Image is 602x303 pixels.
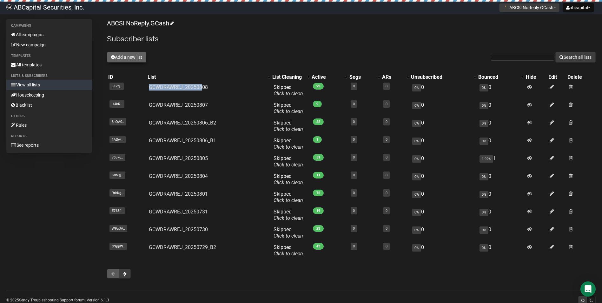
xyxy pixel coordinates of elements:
[477,117,525,135] td: 0
[411,74,471,80] div: Unsubscribed
[149,244,216,250] a: GCWDRAWREJ_20250729_B2
[149,155,208,161] a: GCWDRAWREJ_20250805
[386,120,387,124] a: 0
[109,83,124,90] span: l9lVq..
[410,224,477,242] td: 0
[274,173,303,185] span: Skipped
[6,90,92,100] a: Housekeeping
[274,209,303,221] span: Skipped
[274,126,303,132] a: Click to clean
[274,108,303,114] a: Click to clean
[412,244,421,252] span: 0%
[412,84,421,91] span: 0%
[548,74,565,80] div: Edit
[386,84,387,88] a: 0
[386,173,387,177] a: 0
[149,226,208,232] a: GCWDRAWREJ_20250730
[109,225,127,232] span: W9uDA..
[313,83,324,90] span: 29
[410,82,477,99] td: 0
[477,73,525,82] th: Bounced: No sort applied, activate to apply an ascending sort
[149,102,208,108] a: GCWDRAWREJ_20250807
[274,197,303,203] a: Click to clean
[567,74,594,80] div: Delete
[6,100,92,110] a: Blacklist
[109,243,127,250] span: dNppW..
[353,244,355,248] a: 0
[6,72,92,80] li: Lists & subscribers
[480,209,488,216] span: 0%
[410,99,477,117] td: 0
[477,242,525,259] td: 0
[478,74,518,80] div: Bounced
[563,3,594,12] button: abcapital
[480,120,488,127] span: 0%
[146,73,271,82] th: List: No sort applied, activate to apply an ascending sort
[386,138,387,142] a: 0
[107,19,173,27] a: ABCSI NoReply.GCash
[477,153,525,171] td: 1
[274,233,303,239] a: Click to clean
[477,135,525,153] td: 0
[353,191,355,195] a: 0
[274,179,303,185] a: Click to clean
[382,74,403,80] div: ARs
[313,172,324,178] span: 11
[19,298,30,302] a: Sendy
[274,138,303,150] span: Skipped
[6,80,92,90] a: View all lists
[480,244,488,252] span: 0%
[525,73,547,82] th: Hide: No sort applied, sorting is disabled
[480,102,488,109] span: 0%
[386,155,387,159] a: 0
[313,118,324,125] span: 22
[477,206,525,224] td: 0
[6,40,92,50] a: New campaign
[412,226,421,234] span: 0%
[109,207,125,214] span: E763f..
[109,118,126,125] span: 3nQA0..
[353,84,355,88] a: 0
[107,33,596,45] h2: Subscriber lists
[566,73,596,82] th: Delete: No sort applied, sorting is disabled
[109,154,125,161] span: 76376..
[274,244,303,257] span: Skipped
[274,215,303,221] a: Click to clean
[274,120,303,132] span: Skipped
[6,112,92,120] li: Others
[6,4,12,10] img: 0909a262a49e84aed692647fa7ec25d0
[6,140,92,150] a: See reports
[412,102,421,109] span: 0%
[480,226,488,234] span: 0%
[107,73,146,82] th: ID: No sort applied, sorting is disabled
[480,155,493,163] span: 1.92%
[274,102,303,114] span: Skipped
[107,52,146,63] button: Add a new list
[410,73,477,82] th: Unsubscribed: No sort applied, activate to apply an ascending sort
[313,101,322,107] span: 9
[109,189,125,197] span: RtbKg..
[349,74,374,80] div: Segs
[313,225,324,232] span: 23
[348,73,381,82] th: Segs: No sort applied, activate to apply an ascending sort
[108,74,145,80] div: ID
[274,191,303,203] span: Skipped
[410,171,477,188] td: 0
[353,138,355,142] a: 0
[313,207,324,214] span: 19
[480,84,488,91] span: 0%
[526,74,546,80] div: Hide
[547,73,566,82] th: Edit: No sort applied, sorting is disabled
[274,226,303,239] span: Skipped
[274,251,303,257] a: Click to clean
[310,73,348,82] th: Active: No sort applied, activate to apply an ascending sort
[503,5,508,10] img: 3.png
[580,281,596,297] div: Open Intercom Messenger
[6,120,92,130] a: Rules
[412,191,421,198] span: 0%
[477,82,525,99] td: 0
[386,244,387,248] a: 0
[312,74,342,80] div: Active
[353,102,355,106] a: 0
[149,138,216,144] a: GCWDRAWREJ_20250806_B1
